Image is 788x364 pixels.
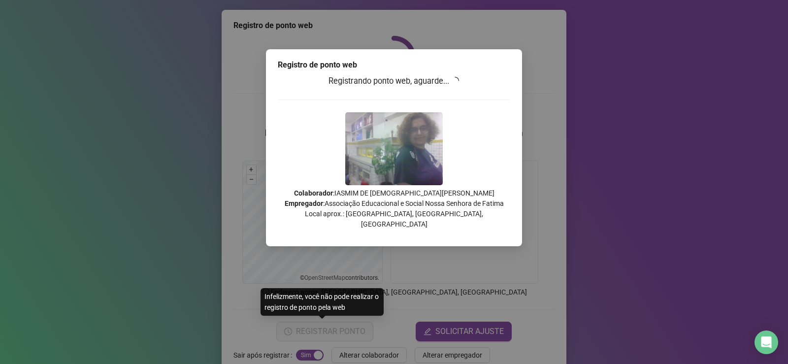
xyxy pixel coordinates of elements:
[261,288,384,316] div: Infelizmente, você não pode realizar o registro de ponto pela web
[278,188,510,230] p: : IASMIM DE [DEMOGRAPHIC_DATA][PERSON_NAME] : Associação Educacional e Social Nossa Senhora de Fa...
[755,331,778,354] div: Open Intercom Messenger
[278,75,510,88] h3: Registrando ponto web, aguarde...
[278,59,510,71] div: Registro de ponto web
[294,189,333,197] strong: Colaborador
[285,199,323,207] strong: Empregador
[345,112,443,185] img: Z
[451,77,459,85] span: loading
